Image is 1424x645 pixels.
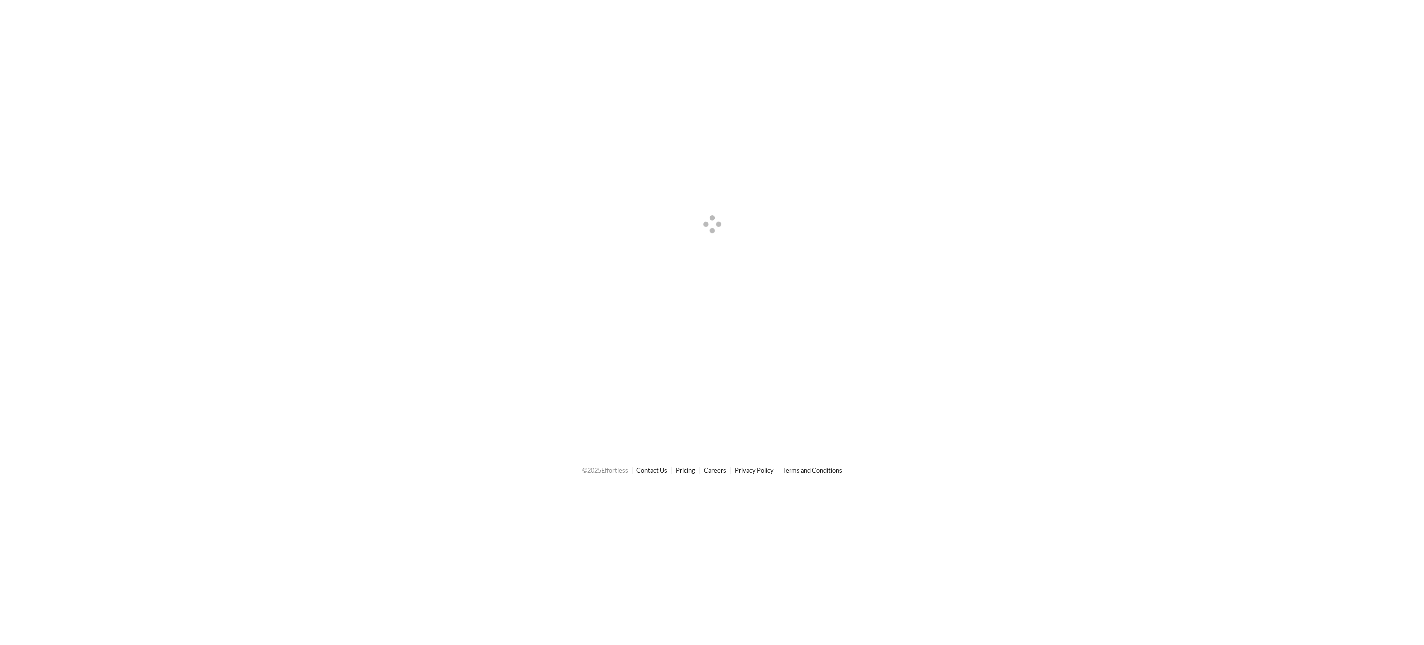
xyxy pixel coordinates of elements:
a: Terms and Conditions [782,466,842,474]
a: Privacy Policy [735,466,774,474]
span: © 2025 Effortless [582,466,628,474]
a: Careers [704,466,726,474]
a: Pricing [676,466,695,474]
a: Contact Us [636,466,667,474]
